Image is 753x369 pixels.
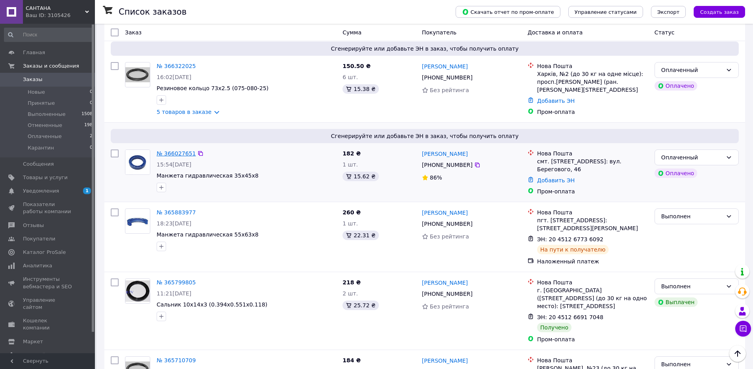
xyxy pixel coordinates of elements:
div: Выплачен [655,297,698,307]
div: 22.31 ₴ [342,231,378,240]
span: Создать заказ [700,9,739,15]
span: Скачать отчет по пром-оплате [462,8,554,15]
span: Покупатель [422,29,457,36]
span: 18:23[DATE] [157,220,191,227]
div: Ваш ID: 3105426 [26,12,95,19]
div: Оплачено [655,168,697,178]
span: САНТАНА [26,5,85,12]
a: № 365799805 [157,279,196,286]
a: Фото товару [125,208,150,234]
span: 0 [90,100,93,107]
span: Сальник 10x14x3 (0.394x0.551x0.118) [157,301,267,308]
span: Карантин [28,144,54,151]
div: пгт. [STREET_ADDRESS]: [STREET_ADDRESS][PERSON_NAME] [537,216,648,232]
div: На пути к получателю [537,245,609,254]
div: Выполнен [661,360,723,369]
a: [PERSON_NAME] [422,62,468,70]
span: 1 шт. [342,161,358,168]
a: Фото товару [125,278,150,304]
span: Настройки [23,352,52,359]
span: ЭН: 20 4512 6691 7048 [537,314,604,320]
div: Пром-оплата [537,108,648,116]
span: Сообщения [23,161,54,168]
span: 0 [90,144,93,151]
span: Без рейтинга [430,87,469,93]
span: Главная [23,49,45,56]
a: Создать заказ [686,8,745,15]
div: Выполнен [661,282,723,291]
span: Новые [28,89,45,96]
div: Нова Пошта [537,356,648,364]
span: ЭН: 20 4512 6773 6092 [537,236,604,242]
div: Пром-оплата [537,187,648,195]
img: Фото товару [125,67,150,82]
a: 5 товаров в заказе [157,109,212,115]
span: 1 [83,187,91,194]
span: Сгенерируйте или добавьте ЭН в заказ, чтобы получить оплату [114,132,736,140]
span: 260 ₴ [342,209,361,216]
span: Маркет [23,338,43,345]
div: Нова Пошта [537,278,648,286]
span: Показатели работы компании [23,201,73,215]
div: [PHONE_NUMBER] [420,218,474,229]
a: [PERSON_NAME] [422,150,468,158]
span: 6 шт. [342,74,358,80]
span: 11:21[DATE] [157,290,191,297]
button: Скачать отчет по пром-оплате [456,6,560,18]
span: 1508 [81,111,93,118]
span: 218 ₴ [342,279,361,286]
div: Харків, №2 (до 30 кг на одне місце): просп.[PERSON_NAME] (ран. [PERSON_NAME][STREET_ADDRESS] [537,70,648,94]
img: Фото товару [125,150,150,174]
a: Добавить ЭН [537,177,575,184]
span: 2 шт. [342,290,358,297]
div: Нова Пошта [537,62,648,70]
span: Резиновое кольцо 73x2.5 (075-080-25) [157,85,269,91]
a: № 366027651 [157,150,196,157]
span: Управление статусами [575,9,637,15]
span: Каталог ProSale [23,249,66,256]
div: 15.62 ₴ [342,172,378,181]
div: Наложенный платеж [537,257,648,265]
span: Выполненные [28,111,66,118]
div: Выполнен [661,212,723,221]
span: Кошелек компании [23,317,73,331]
div: Пром-оплата [537,335,648,343]
a: Фото товару [125,62,150,87]
div: Оплачено [655,81,697,91]
div: Нова Пошта [537,208,648,216]
span: 198 [84,122,93,129]
div: [PHONE_NUMBER] [420,72,474,83]
span: Заказ [125,29,142,36]
div: Нова Пошта [537,149,648,157]
span: 86% [430,174,442,181]
span: Отзывы [23,222,44,229]
a: [PERSON_NAME] [422,357,468,365]
span: Без рейтинга [430,233,469,240]
span: 150.50 ₴ [342,63,371,69]
span: 2 [90,133,93,140]
a: № 366322025 [157,63,196,69]
div: Получено [537,323,571,332]
a: Манжета гидравлическая 55x63x8 [157,231,259,238]
div: 25.72 ₴ [342,301,378,310]
a: [PERSON_NAME] [422,209,468,217]
span: 15:54[DATE] [157,161,191,168]
div: смт. [STREET_ADDRESS]: вул. Берегового, 46 [537,157,648,173]
span: Статус [655,29,675,36]
a: Добавить ЭН [537,98,575,104]
img: Фото товару [125,280,150,302]
span: Уведомления [23,187,59,195]
span: 184 ₴ [342,357,361,363]
span: Инструменты вебмастера и SEO [23,276,73,290]
span: Экспорт [657,9,679,15]
a: № 365710709 [157,357,196,363]
span: Заказы [23,76,42,83]
span: 0 [90,89,93,96]
a: Фото товару [125,149,150,175]
span: Управление сайтом [23,297,73,311]
span: Аналитика [23,262,52,269]
a: Манжета гидравлическая 35x45x8 [157,172,259,179]
h1: Список заказов [119,7,187,17]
